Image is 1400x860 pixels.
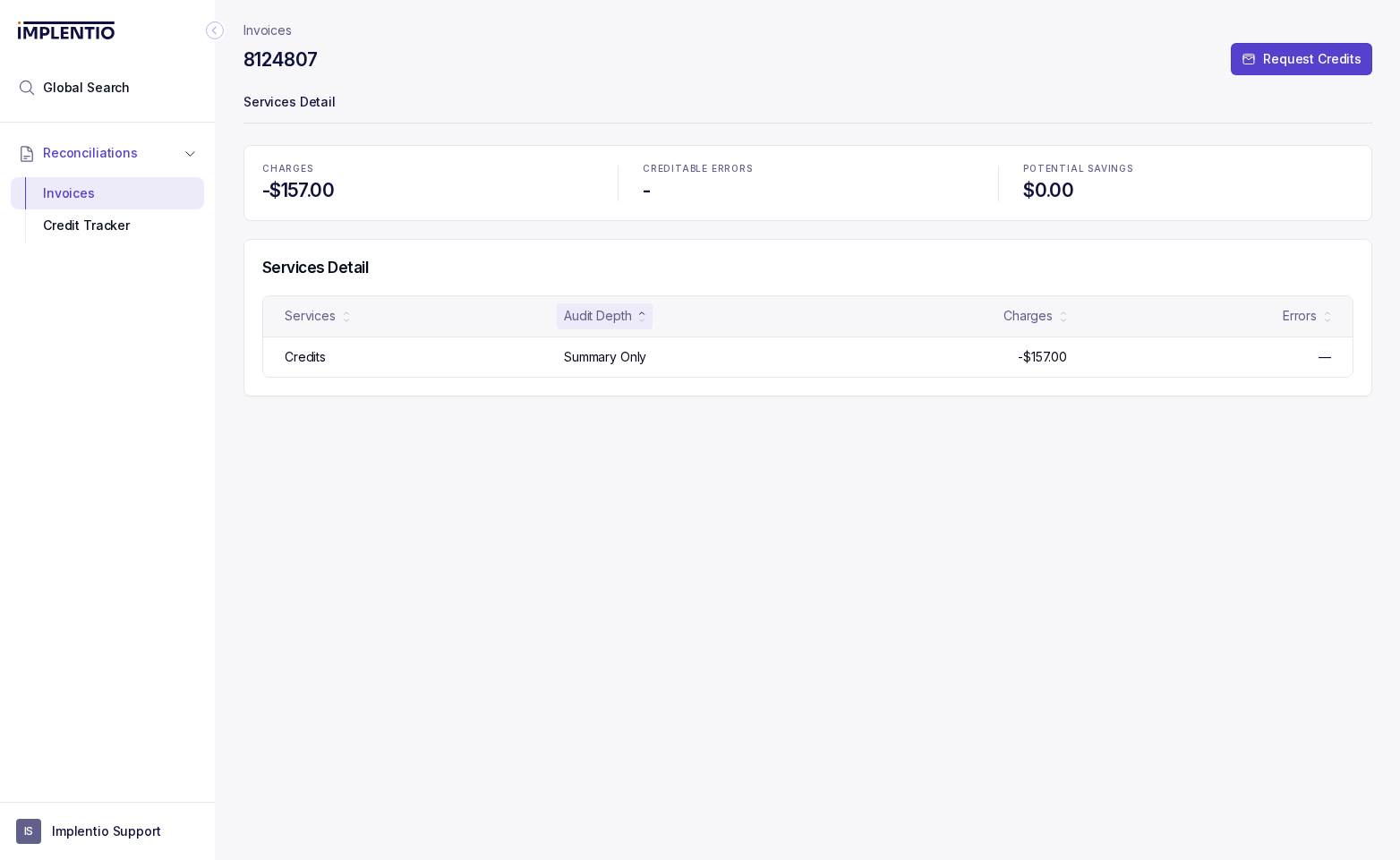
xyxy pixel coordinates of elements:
div: Collapse Icon [204,20,226,41]
button: Reconciliations [11,133,204,173]
p: POTENTIAL SAVINGS [1023,164,1353,175]
div: Audit Depth [564,307,631,325]
div: Invoices [25,177,190,209]
div: Errors [1283,307,1317,325]
p: -$157.00 [1018,348,1067,366]
p: Request Credits [1263,50,1362,68]
p: Summary Only [564,348,646,366]
p: CHARGES [262,164,593,175]
h5: Services Detail [262,258,1353,277]
h4: $0.00 [1023,178,1353,203]
button: Request Credits [1231,43,1372,75]
p: Credits [285,348,326,366]
div: Charges [1003,307,1053,325]
button: User initialsImplentio Support [16,819,199,844]
span: Reconciliations [43,144,138,162]
h4: 8124807 [243,47,318,72]
p: Implentio Support [52,822,161,840]
h4: -$157.00 [262,178,593,203]
p: Services Detail [243,86,1372,122]
h4: - [643,178,973,203]
span: — [1319,348,1331,366]
p: CREDITABLE ERRORS [643,164,973,175]
div: Credit Tracker [25,209,190,242]
div: Services [285,307,336,325]
span: Global Search [43,79,130,97]
a: Invoices [243,21,292,39]
nav: breadcrumb [243,21,292,39]
span: User initials [16,819,41,844]
div: Reconciliations [11,174,204,246]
